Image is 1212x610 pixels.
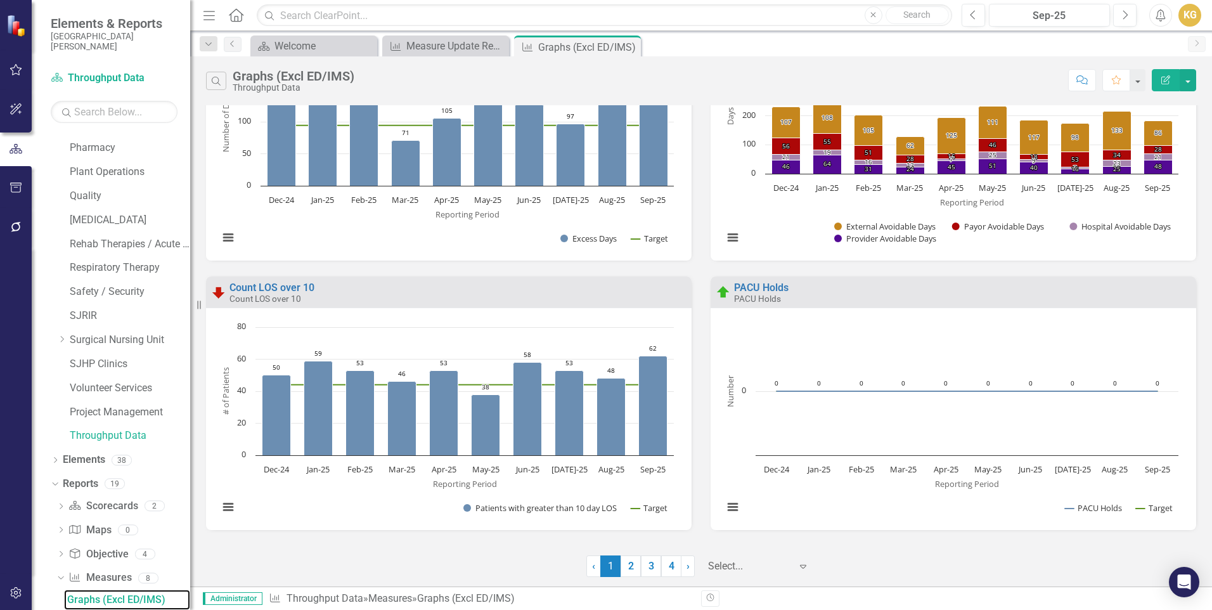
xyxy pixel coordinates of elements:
text: 16 [865,157,872,166]
text: 0 [860,379,863,387]
path: Jan-25, 19. Hospital Avoidable Days. [813,150,842,155]
text: [DATE]-25 [1055,464,1091,475]
text: 0 [817,379,821,387]
text: [DATE]-25 [553,194,589,205]
text: Dec-24 [264,464,290,475]
path: Feb-25, 134. Excess Days. [350,100,378,186]
small: PACU Holds [734,294,781,304]
a: Measures [368,592,412,604]
path: Mar-25, 13. Hospital Avoidable Days. [896,164,925,167]
text: 0 [1029,379,1033,387]
text: 48 [1154,162,1162,171]
text: 38 [482,382,489,391]
text: 21 [1154,152,1162,161]
a: Measure Update Report [385,38,506,54]
a: Reports [63,477,98,491]
a: 4 [661,555,681,577]
button: View chart menu, Chart [219,498,237,516]
g: Payor Avoidable Days, bar series 2 of 4 with 10 bars. [772,134,1173,167]
path: Jul-25, 7. Hospital Avoidable Days. [1061,167,1090,169]
text: # of Patients [220,367,231,415]
span: Administrator [203,592,262,605]
text: Jun-25 [1017,464,1042,475]
text: 133 [1111,126,1123,134]
path: Feb-25, 105. External Avoidable Days. [854,115,883,146]
div: 2 [145,501,165,512]
text: Feb-25 [351,194,377,205]
a: SJHP Clinics [70,357,190,372]
a: Rehab Therapies / Acute Wound Care [70,237,190,252]
text: 100 [742,138,756,149]
a: Elements [63,453,105,467]
text: 105 [441,106,453,115]
button: Show Target [631,233,669,244]
path: Jan-25, 64. Provider Avoidable Days. [813,155,842,174]
path: Aug-25, 23. Hospital Avoidable Days. [1103,160,1131,167]
div: Graphs (Excl ED/IMS) [417,592,515,604]
text: 53 [440,358,448,367]
text: Apr-25 [432,464,456,475]
text: 51 [865,148,872,157]
button: Show Hospital Avoidable Days [1069,221,1172,232]
text: May-25 [979,182,1006,193]
text: Reporting Period [433,478,497,490]
a: Objective [68,547,128,562]
text: 200 [742,109,756,120]
a: Safety / Security [70,285,190,299]
text: Mar-25 [389,464,415,475]
text: 50 [273,363,280,372]
path: Dec-24, 50. Patients with greater than 10 day LOS. [262,375,291,455]
small: [GEOGRAPHIC_DATA][PERSON_NAME] [51,31,177,52]
input: Search ClearPoint... [257,4,952,27]
text: 62 [906,141,914,150]
path: May-25, 25. Hospital Avoidable Days. [979,152,1007,159]
span: Elements & Reports [51,16,177,31]
path: Dec-24, 56. Payor Avoidable Days. [772,138,801,155]
path: Jul-25, 98. External Avoidable Days. [1061,124,1090,152]
path: Apr-25, 7. Hospital Avoidable Days. [938,159,966,161]
a: SJRIR [70,309,190,323]
a: 2 [621,555,641,577]
div: Open Intercom Messenger [1169,567,1199,597]
g: Hospital Avoidable Days, bar series 3 of 4 with 10 bars. [772,150,1173,169]
button: Show Target [631,502,668,514]
path: Jul-25, 53. Payor Avoidable Days. [1061,152,1090,167]
text: 0 [986,379,990,387]
a: Count LOS over 10 [229,282,314,294]
text: 31 [865,164,872,173]
text: Mar-25 [896,182,923,193]
text: Dec-24 [764,464,790,475]
text: 21 [782,152,790,161]
text: 0 [1071,379,1074,387]
path: Jun-25, 18. Payor Avoidable Days. [1020,155,1048,160]
button: Show Target [1136,502,1173,514]
text: Number of Days [220,91,231,152]
a: Surgical Nursing Unit [70,333,190,347]
text: 58 [524,350,531,359]
text: Aug-25 [598,464,624,475]
text: Sep-25 [640,464,666,475]
a: Maps [68,523,111,538]
path: Apr-25, 53. Patients with greater than 10 day LOS. [430,370,458,455]
text: [DATE]-25 [551,464,588,475]
path: Apr-25, 45. Provider Avoidable Days. [938,161,966,174]
a: Throughput Data [51,71,177,86]
button: View chart menu, Chart [219,229,237,247]
text: 0 [1156,379,1159,387]
button: Show Payor Avoidable Days [952,221,1045,232]
a: Throughput Data [287,592,363,604]
text: Feb-25 [849,464,874,475]
div: Throughput Data [233,83,354,93]
text: Days [725,107,736,125]
a: [MEDICAL_DATA] [70,213,190,228]
span: Search [903,10,931,20]
text: 0 [242,448,246,460]
path: May-25, 46. Payor Avoidable Days. [979,139,1007,152]
path: Jan-25, 180. Excess Days. [309,71,337,186]
text: 7 [1073,163,1077,172]
path: Aug-25, 133. External Avoidable Days. [1103,112,1131,150]
text: 80 [237,320,246,332]
text: 46 [782,162,790,171]
text: Feb-25 [856,182,881,193]
div: Double-Click to Edit [711,276,1196,530]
